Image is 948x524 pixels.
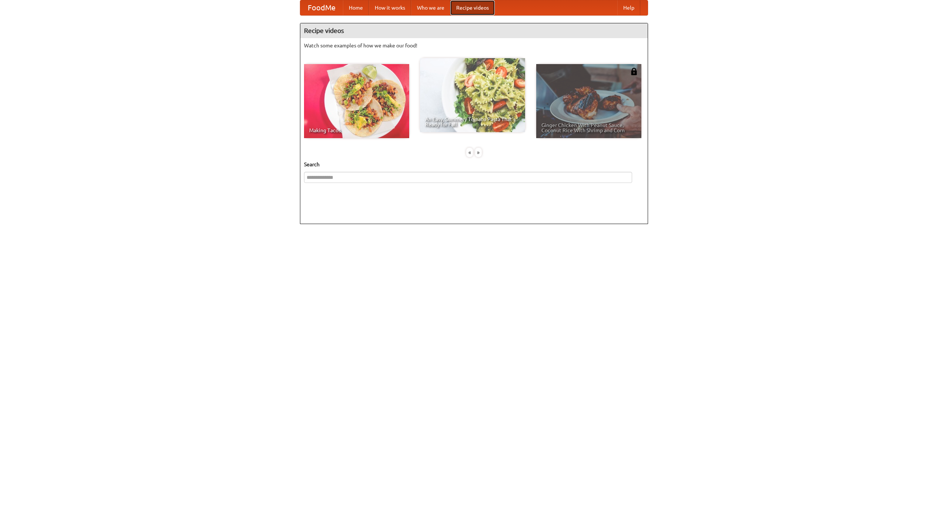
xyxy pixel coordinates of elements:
div: » [475,148,482,157]
a: Home [343,0,369,15]
h4: Recipe videos [300,23,648,38]
h5: Search [304,161,644,168]
a: FoodMe [300,0,343,15]
span: An Easy, Summery Tomato Pasta That's Ready for Fall [425,117,520,127]
p: Watch some examples of how we make our food! [304,42,644,49]
a: Who we are [411,0,450,15]
img: 483408.png [630,68,638,75]
a: How it works [369,0,411,15]
a: An Easy, Summery Tomato Pasta That's Ready for Fall [420,58,525,132]
a: Making Tacos [304,64,409,138]
span: Making Tacos [309,128,404,133]
div: « [466,148,473,157]
a: Recipe videos [450,0,495,15]
a: Help [617,0,640,15]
